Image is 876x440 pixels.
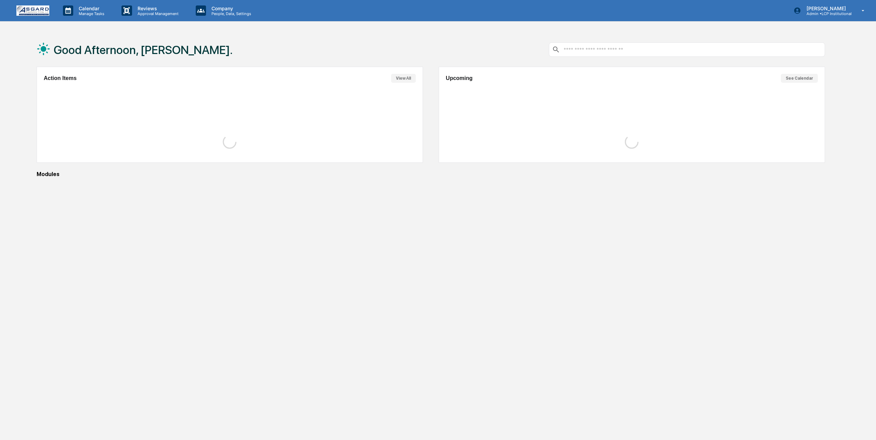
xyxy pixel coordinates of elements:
[206,5,255,11] p: Company
[801,5,852,11] p: [PERSON_NAME]
[132,11,182,16] p: Approval Management
[801,11,852,16] p: Admin • LCP Institutional
[37,171,825,177] div: Modules
[854,417,873,436] iframe: Open customer support
[446,75,473,81] h2: Upcoming
[16,5,49,16] img: logo
[391,74,416,83] button: View All
[73,11,108,16] p: Manage Tasks
[781,74,818,83] button: See Calendar
[206,11,255,16] p: People, Data, Settings
[54,43,233,57] h1: Good Afternoon, [PERSON_NAME].
[73,5,108,11] p: Calendar
[44,75,77,81] h2: Action Items
[132,5,182,11] p: Reviews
